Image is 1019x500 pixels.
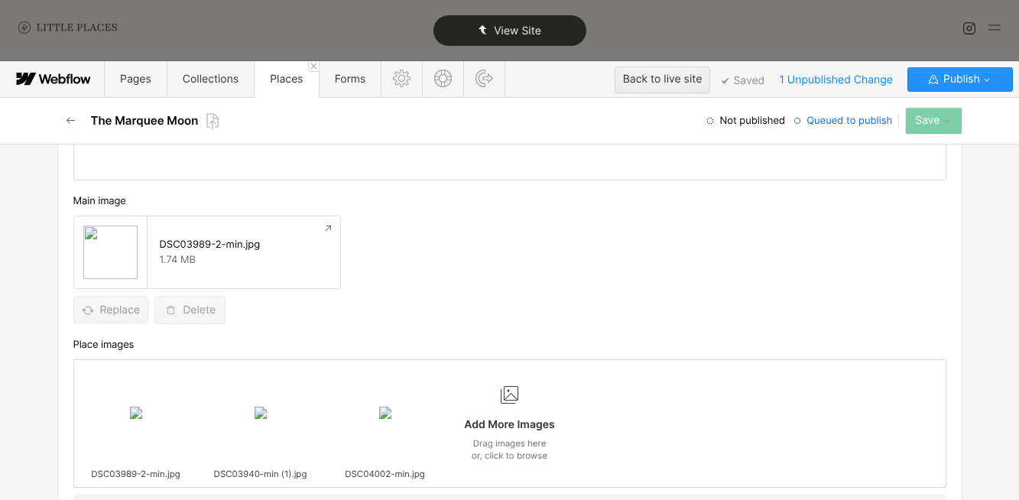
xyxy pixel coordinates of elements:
span: 1 Unpublished Change [772,68,900,92]
img: 1a34bd2d-ec10-4940-9143-1e85dd55bdda [379,407,391,419]
div: Save [915,115,939,127]
button: Save [905,107,962,135]
span: Places [270,73,303,86]
a: Preview file [316,216,340,241]
button: Back to live site [615,67,711,93]
div: Add More Images [449,410,571,431]
span: Saved [722,77,764,85]
span: View Site [494,24,541,37]
div: DSC04002-min.jpg [330,459,440,480]
h2: The Marquee Moon [91,113,199,128]
img: 345107b4-6dc9-4e3d-8047-9cf302c7e3f2 [83,226,138,279]
span: Place images [73,338,135,352]
img: a7fb938b-8678-474e-a058-81840da28609 [130,407,142,419]
div: Drag images here or, click to browse [449,437,571,462]
div: DSC03989-2-min.jpg [160,239,261,251]
img: 00065bf9-d92a-41b5-8966-1ac2d513a99e [255,407,267,419]
span: Main image [73,194,126,208]
button: Delete [154,297,226,324]
span: Replace [100,299,141,322]
span: Collections [183,73,239,86]
span: Publish [940,68,980,91]
div: DSC03940-min (1).jpg [206,459,316,480]
div: 1.74 MB [160,254,328,266]
button: Publish [907,67,1013,92]
span: Pages [120,73,151,86]
div: Back to live site [623,68,703,91]
div: Delete [183,304,216,317]
span: Forms [335,73,366,86]
a: Close 'Places' tab [308,61,319,72]
div: DSC03989-2-min.jpg [81,459,191,480]
span: Queued to publish [806,114,892,128]
span: Not published [719,114,785,128]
